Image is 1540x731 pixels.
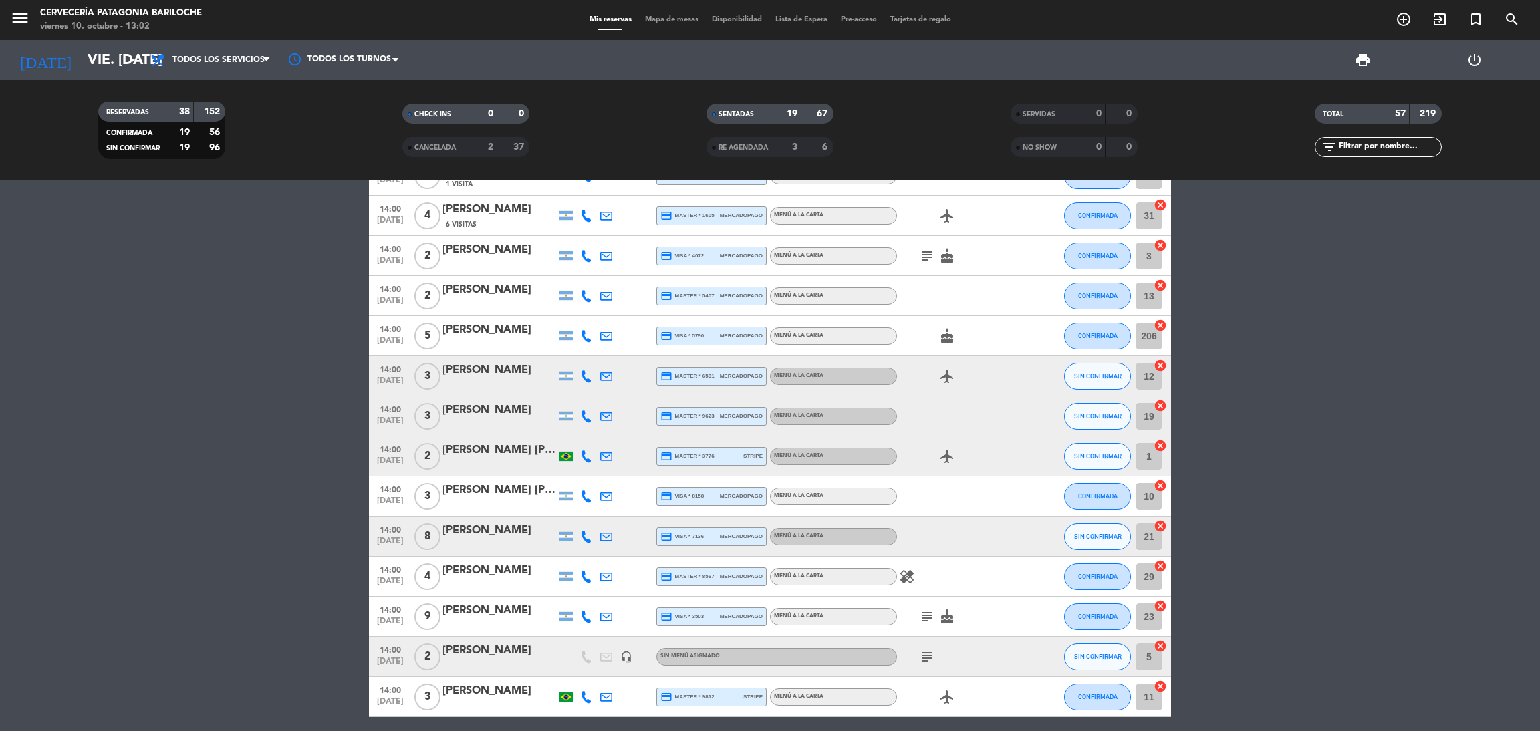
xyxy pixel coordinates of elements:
span: [DATE] [374,376,407,392]
div: [PERSON_NAME] [442,602,556,619]
strong: 219 [1420,109,1438,118]
i: credit_card [660,450,672,462]
button: CONFIRMADA [1064,243,1131,269]
span: Tarjetas de regalo [884,16,958,23]
span: CANCELADA [414,144,456,151]
span: Mis reservas [583,16,638,23]
span: SIN CONFIRMAR [1074,412,1122,420]
span: mercadopago [720,331,763,340]
span: MENÚ A LA CARTA [774,453,823,458]
strong: 37 [513,142,527,152]
button: CONFIRMADA [1064,684,1131,710]
span: master * 3776 [660,450,715,462]
span: 14:00 [374,521,407,537]
span: SIN CONFIRMAR [1074,452,1122,460]
i: airplanemode_active [939,208,955,224]
button: SIN CONFIRMAR [1064,363,1131,390]
i: cancel [1154,439,1167,452]
span: 14:00 [374,241,407,256]
i: arrow_drop_down [124,52,140,68]
i: airplanemode_active [939,689,955,705]
i: cancel [1154,599,1167,613]
span: MENÚ A LA CARTA [774,333,823,338]
strong: 0 [1096,142,1102,152]
i: add_circle_outline [1396,11,1412,27]
button: SIN CONFIRMAR [1064,443,1131,470]
div: [PERSON_NAME] [442,281,556,299]
strong: 56 [209,128,223,137]
span: 14:00 [374,601,407,617]
strong: 3 [792,142,797,152]
i: cancel [1154,519,1167,533]
i: cancel [1154,239,1167,252]
span: 1 Visita [446,179,473,190]
div: [PERSON_NAME] [442,402,556,419]
span: [DATE] [374,496,407,512]
span: MENÚ A LA CARTA [774,694,823,699]
strong: 0 [1126,109,1134,118]
span: CONFIRMADA [106,130,152,136]
span: [DATE] [374,176,407,191]
span: 2 [414,643,440,670]
span: visa * 3503 [660,611,704,623]
span: NO SHOW [1023,144,1057,151]
i: cake [939,328,955,344]
span: [DATE] [374,577,407,592]
i: subject [919,248,935,264]
span: Mapa de mesas [638,16,705,23]
i: credit_card [660,370,672,382]
span: mercadopago [720,612,763,621]
i: cake [939,248,955,264]
span: 3 [414,363,440,390]
i: cancel [1154,399,1167,412]
span: mercadopago [720,372,763,380]
i: credit_card [660,250,672,262]
span: SIN CONFIRMAR [1074,533,1122,540]
i: credit_card [660,571,672,583]
div: [PERSON_NAME] [442,241,556,259]
strong: 152 [204,107,223,116]
i: credit_card [660,210,672,222]
span: 3 [414,684,440,710]
span: master * 1605 [660,210,715,222]
span: 2 [414,283,440,309]
span: 14:00 [374,200,407,216]
button: CONFIRMADA [1064,483,1131,510]
div: [PERSON_NAME] [442,321,556,339]
div: viernes 10. octubre - 13:02 [40,20,202,33]
i: power_settings_new [1466,52,1483,68]
span: SIN CONFIRMAR [1074,372,1122,380]
strong: 96 [209,143,223,152]
i: turned_in_not [1468,11,1484,27]
span: MENÚ A LA CARTA [774,212,823,218]
span: MENÚ A LA CARTA [774,613,823,619]
button: SIN CONFIRMAR [1064,403,1131,430]
span: master * 9623 [660,410,715,422]
i: healing [899,569,915,585]
span: mercadopago [720,492,763,500]
i: cancel [1154,198,1167,212]
span: MENÚ A LA CARTA [774,533,823,539]
i: cancel [1154,279,1167,292]
div: Cervecería Patagonia Bariloche [40,7,202,20]
span: visa * 7136 [660,531,704,543]
span: 6 Visitas [446,219,477,230]
strong: 67 [817,109,830,118]
span: TOTAL [1323,111,1343,118]
strong: 19 [179,128,190,137]
span: visa * 4072 [660,250,704,262]
i: filter_list [1321,139,1337,155]
span: [DATE] [374,456,407,472]
strong: 6 [822,142,830,152]
i: menu [10,8,30,28]
span: mercadopago [720,291,763,300]
span: 14:00 [374,361,407,376]
strong: 0 [1126,142,1134,152]
span: CONFIRMADA [1078,212,1118,219]
i: credit_card [660,691,672,703]
span: CONFIRMADA [1078,573,1118,580]
i: cancel [1154,359,1167,372]
span: [DATE] [374,657,407,672]
button: CONFIRMADA [1064,202,1131,229]
span: 4 [414,202,440,229]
